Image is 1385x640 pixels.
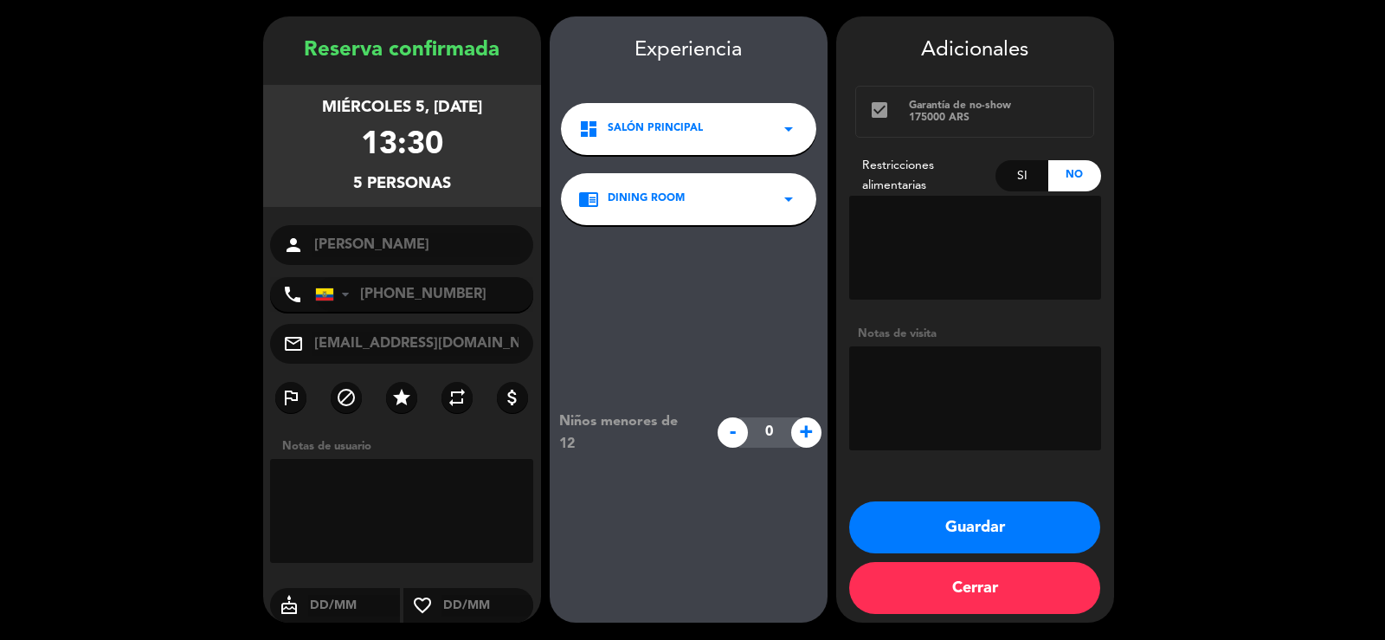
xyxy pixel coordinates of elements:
i: block [336,387,357,408]
input: DD/MM [441,595,534,617]
i: check_box [869,100,890,120]
i: outlined_flag [280,387,301,408]
div: 175000 ARS [909,112,1081,124]
i: favorite_border [403,595,441,616]
span: Salón Principal [608,120,703,138]
div: Reserva confirmada [263,34,541,68]
i: repeat [447,387,467,408]
div: Garantía de no-show [909,100,1081,112]
div: Notas de visita [849,325,1101,343]
div: 13:30 [361,120,443,171]
i: person [283,235,304,255]
i: attach_money [502,387,523,408]
div: Experiencia [550,34,828,68]
i: cake [270,595,308,616]
div: No [1048,160,1101,191]
span: Dining room [608,191,685,208]
div: Adicionales [849,34,1101,68]
i: dashboard [578,119,599,139]
span: - [718,417,748,448]
i: star [391,387,412,408]
i: mail_outline [283,333,304,354]
div: 5 personas [353,171,451,197]
div: Si [995,160,1048,191]
span: + [791,417,821,448]
button: Guardar [849,501,1100,553]
input: DD/MM [308,595,401,617]
div: Restricciones alimentarias [849,156,996,196]
i: arrow_drop_down [778,119,799,139]
div: miércoles 5, [DATE] [322,95,482,120]
i: arrow_drop_down [778,189,799,210]
div: Ecuador: +593 [316,278,356,311]
div: Niños menores de 12 [546,411,708,456]
i: phone [282,284,303,305]
button: Cerrar [849,562,1100,614]
i: chrome_reader_mode [578,189,599,210]
div: Notas de usuario [274,437,541,456]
